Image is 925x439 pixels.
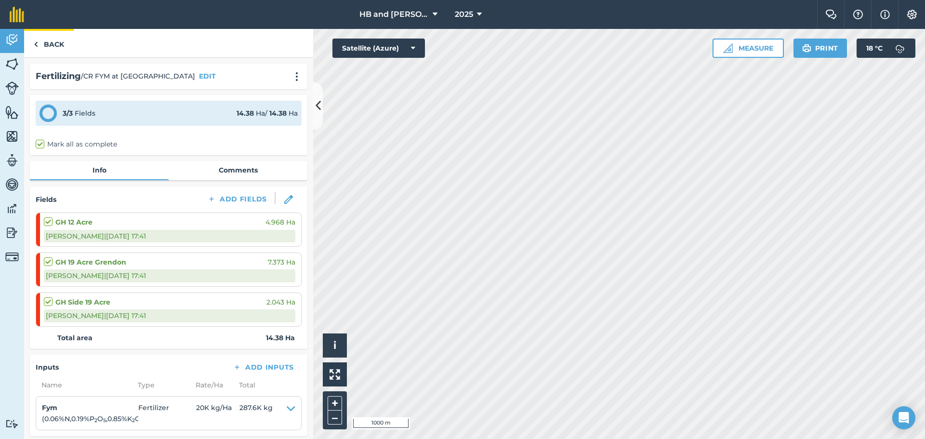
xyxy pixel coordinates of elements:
img: Four arrows, one pointing top left, one top right, one bottom right and the last bottom left [330,369,340,380]
sub: 2 [94,417,97,424]
img: svg+xml;base64,PHN2ZyB3aWR0aD0iMTgiIGhlaWdodD0iMTgiIHZpZXdCb3g9IjAgMCAxOCAxOCIgZmlsbD0ibm9uZSIgeG... [284,195,293,204]
button: Add Inputs [225,360,302,374]
img: Two speech bubbles overlapping with the left bubble in the forefront [825,10,837,19]
strong: GH 19 Acre Grendon [55,257,126,267]
button: 18 °C [857,39,915,58]
strong: GH Side 19 Acre [55,297,110,307]
strong: 3 / 3 [63,109,73,118]
span: Name [36,380,132,390]
button: Add Fields [199,192,275,206]
label: Mark all as complete [36,139,117,149]
span: i [333,339,336,351]
div: Fields [63,108,95,119]
strong: 14.38 [237,109,254,118]
div: [PERSON_NAME] | [DATE] 17:41 [44,269,295,282]
img: svg+xml;base64,PD94bWwgdmVyc2lvbj0iMS4wIiBlbmNvZGluZz0idXRmLTgiPz4KPCEtLSBHZW5lcmF0b3I6IEFkb2JlIE... [5,201,19,216]
a: Comments [169,161,307,179]
span: Fertilizer [138,402,196,424]
strong: Total area [57,333,92,343]
img: A cog icon [906,10,918,19]
img: svg+xml;base64,PHN2ZyB4bWxucz0iaHR0cDovL3d3dy53My5vcmcvMjAwMC9zdmciIHdpZHRoPSIyMCIgaGVpZ2h0PSIyNC... [291,72,303,81]
p: ( 0.06 % N , 0.19 % P O , 0.85 % K O , 0.18 % MgO , 0.24 % SO ) [42,413,138,424]
img: svg+xml;base64,PD94bWwgdmVyc2lvbj0iMS4wIiBlbmNvZGluZz0idXRmLTgiPz4KPCEtLSBHZW5lcmF0b3I6IEFkb2JlIE... [5,177,19,192]
button: Satellite (Azure) [332,39,425,58]
img: svg+xml;base64,PHN2ZyB4bWxucz0iaHR0cDovL3d3dy53My5vcmcvMjAwMC9zdmciIHdpZHRoPSI1NiIgaGVpZ2h0PSI2MC... [5,105,19,120]
img: svg+xml;base64,PD94bWwgdmVyc2lvbj0iMS4wIiBlbmNvZGluZz0idXRmLTgiPz4KPCEtLSBHZW5lcmF0b3I6IEFkb2JlIE... [5,226,19,240]
span: 20K kg / Ha [196,402,239,424]
h2: Fertilizing [36,69,81,83]
span: 287.6K kg [239,402,273,424]
span: 4.968 Ha [265,217,295,227]
img: svg+xml;base64,PHN2ZyB4bWxucz0iaHR0cDovL3d3dy53My5vcmcvMjAwMC9zdmciIHdpZHRoPSI1NiIgaGVpZ2h0PSI2MC... [5,57,19,71]
button: Measure [713,39,784,58]
h4: Fields [36,194,56,205]
span: Type [132,380,190,390]
span: / CR FYM at [GEOGRAPHIC_DATA] [81,71,195,81]
button: EDIT [199,71,216,81]
button: i [323,333,347,358]
sub: 5 [103,417,106,424]
strong: GH 12 Acre [55,217,92,227]
img: A question mark icon [852,10,864,19]
a: Back [24,29,74,57]
img: svg+xml;base64,PHN2ZyB4bWxucz0iaHR0cDovL3d3dy53My5vcmcvMjAwMC9zdmciIHdpZHRoPSI1NiIgaGVpZ2h0PSI2MC... [5,129,19,144]
strong: 14.38 [269,109,287,118]
img: svg+xml;base64,PD94bWwgdmVyc2lvbj0iMS4wIiBlbmNvZGluZz0idXRmLTgiPz4KPCEtLSBHZW5lcmF0b3I6IEFkb2JlIE... [5,250,19,264]
button: – [328,411,342,425]
span: 7.373 Ha [268,257,295,267]
img: svg+xml;base64,PHN2ZyB4bWxucz0iaHR0cDovL3d3dy53My5vcmcvMjAwMC9zdmciIHdpZHRoPSI5IiBoZWlnaHQ9IjI0Ii... [34,39,38,50]
button: Print [793,39,847,58]
img: svg+xml;base64,PD94bWwgdmVyc2lvbj0iMS4wIiBlbmNvZGluZz0idXRmLTgiPz4KPCEtLSBHZW5lcmF0b3I6IEFkb2JlIE... [5,419,19,428]
h4: Fym [42,402,138,413]
span: 2.043 Ha [266,297,295,307]
h4: Inputs [36,362,59,372]
sub: 2 [132,417,135,424]
img: Ruler icon [723,43,733,53]
img: svg+xml;base64,PD94bWwgdmVyc2lvbj0iMS4wIiBlbmNvZGluZz0idXRmLTgiPz4KPCEtLSBHZW5lcmF0b3I6IEFkb2JlIE... [5,33,19,47]
span: Total [233,380,255,390]
div: [PERSON_NAME] | [DATE] 17:41 [44,309,295,322]
a: Info [30,161,169,179]
span: Rate/ Ha [190,380,233,390]
summary: Fym(0.06%N,0.19%P2O5,0.85%K2O,0.18%MgO,0.24%SO)Fertilizer20K kg/Ha287.6K kg [42,402,295,424]
div: [PERSON_NAME] | [DATE] 17:41 [44,230,295,242]
img: svg+xml;base64,PD94bWwgdmVyc2lvbj0iMS4wIiBlbmNvZGluZz0idXRmLTgiPz4KPCEtLSBHZW5lcmF0b3I6IEFkb2JlIE... [5,81,19,95]
span: 18 ° C [866,39,883,58]
div: Ha / Ha [237,108,298,119]
img: svg+xml;base64,PHN2ZyB4bWxucz0iaHR0cDovL3d3dy53My5vcmcvMjAwMC9zdmciIHdpZHRoPSIxNyIgaGVpZ2h0PSIxNy... [880,9,890,20]
button: + [328,396,342,411]
img: svg+xml;base64,PD94bWwgdmVyc2lvbj0iMS4wIiBlbmNvZGluZz0idXRmLTgiPz4KPCEtLSBHZW5lcmF0b3I6IEFkb2JlIE... [890,39,910,58]
strong: 14.38 Ha [266,333,295,343]
img: fieldmargin Logo [10,7,24,22]
img: svg+xml;base64,PD94bWwgdmVyc2lvbj0iMS4wIiBlbmNvZGluZz0idXRmLTgiPz4KPCEtLSBHZW5lcmF0b3I6IEFkb2JlIE... [5,153,19,168]
div: Open Intercom Messenger [892,406,915,429]
img: svg+xml;base64,PHN2ZyB4bWxucz0iaHR0cDovL3d3dy53My5vcmcvMjAwMC9zdmciIHdpZHRoPSIxOSIgaGVpZ2h0PSIyNC... [802,42,811,54]
span: 2025 [455,9,473,20]
span: HB and [PERSON_NAME] [359,9,429,20]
